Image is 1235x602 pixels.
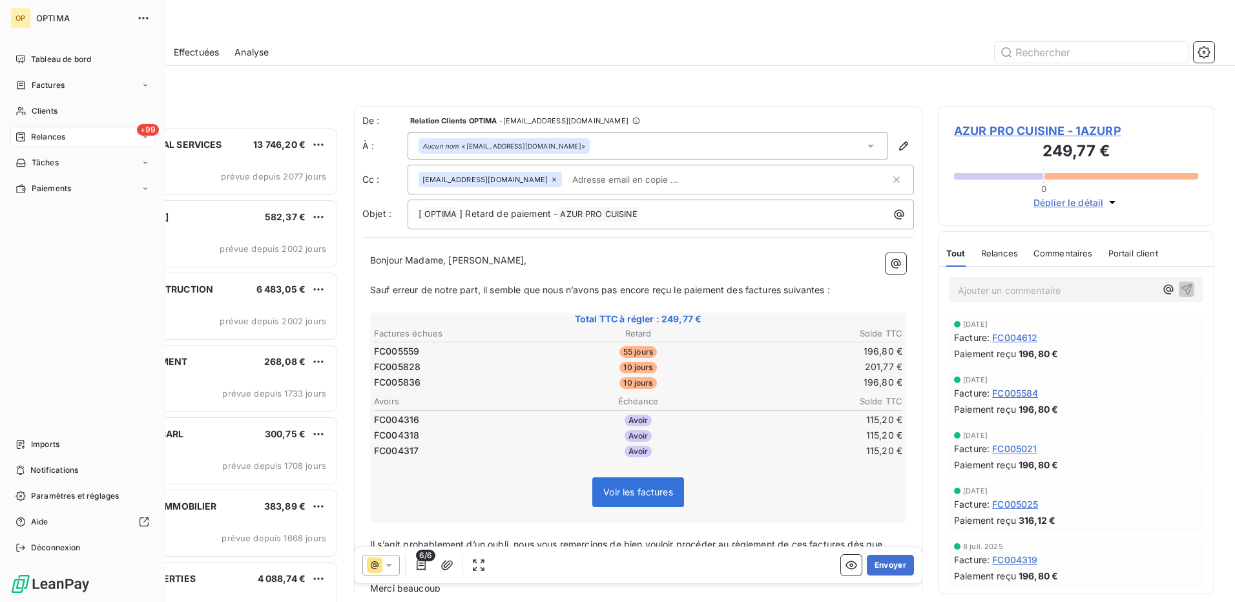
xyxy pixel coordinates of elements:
[370,583,441,594] span: Merci beaucoup
[992,497,1038,511] span: FC005025
[416,550,435,561] span: 6/6
[256,284,306,295] span: 6 483,05 €
[137,124,159,136] span: +99
[954,122,1198,140] span: AZUR PRO CUISINE - 1AZURP
[222,533,326,543] span: prévue depuis 1668 jours
[867,555,914,576] button: Envoyer
[727,413,903,427] td: 115,20 €
[422,207,459,222] span: OPTIMA
[727,375,903,389] td: 196,80 €
[1191,558,1222,589] iframe: Intercom live chat
[362,140,408,152] label: À :
[603,486,673,497] span: Voir les factures
[220,244,326,254] span: prévue depuis 2002 jours
[550,327,726,340] th: Retard
[374,345,419,358] span: FC005559
[963,543,1003,550] span: 8 juil. 2025
[174,46,220,59] span: Effectuées
[373,428,549,442] td: FC004318
[992,553,1037,566] span: FC004319
[963,320,988,328] span: [DATE]
[419,208,422,219] span: [
[373,395,549,408] th: Avoirs
[265,428,306,439] span: 300,75 €
[727,428,903,442] td: 115,20 €
[992,331,1037,344] span: FC004612
[1033,196,1104,209] span: Déplier le détail
[36,13,129,23] span: OPTIMA
[370,284,830,295] span: Sauf erreur de notre part, il semble que nous n’avons pas encore reçu le paiement des factures su...
[459,208,557,219] span: ] Retard de paiement -
[954,442,990,455] span: Facture :
[10,574,90,594] img: Logo LeanPay
[954,140,1198,165] h3: 249,77 €
[727,395,903,408] th: Solde TTC
[410,117,497,125] span: Relation Clients OPTIMA
[963,431,988,439] span: [DATE]
[370,254,527,265] span: Bonjour Madame, [PERSON_NAME],
[954,458,1016,472] span: Paiement reçu
[374,360,420,373] span: FC005828
[220,316,326,326] span: prévue depuis 2002 jours
[31,439,59,450] span: Imports
[946,248,966,258] span: Tout
[727,344,903,358] td: 196,80 €
[221,171,326,182] span: prévue depuis 2077 jours
[31,516,48,528] span: Aide
[32,183,71,194] span: Paiements
[619,346,657,358] span: 55 jours
[31,542,81,554] span: Déconnexion
[558,207,639,222] span: AZUR PRO CUISINE
[963,487,988,495] span: [DATE]
[619,377,656,389] span: 10 jours
[954,514,1016,527] span: Paiement reçu
[422,176,548,183] span: [EMAIL_ADDRESS][DOMAIN_NAME]
[499,117,628,125] span: - [EMAIL_ADDRESS][DOMAIN_NAME]
[1019,458,1058,472] span: 196,80 €
[567,170,716,189] input: Adresse email en copie ...
[422,141,459,150] em: Aucun nom
[954,553,990,566] span: Facture :
[1033,248,1093,258] span: Commentaires
[31,131,65,143] span: Relances
[264,356,306,367] span: 268,08 €
[265,211,306,222] span: 582,37 €
[1019,402,1058,416] span: 196,80 €
[372,313,904,326] span: Total TTC à régler : 249,77 €
[258,573,306,584] span: 4 088,74 €
[963,376,988,384] span: [DATE]
[727,444,903,458] td: 115,20 €
[954,402,1016,416] span: Paiement reçu
[981,248,1018,258] span: Relances
[222,461,326,471] span: prévue depuis 1708 jours
[992,386,1038,400] span: FC005584
[954,569,1016,583] span: Paiement reçu
[31,54,91,65] span: Tableau de bord
[234,46,269,59] span: Analyse
[373,444,549,458] td: FC004317
[362,114,408,127] span: De :
[619,362,656,373] span: 10 jours
[625,415,652,426] span: Avoir
[550,395,726,408] th: Échéance
[954,497,990,511] span: Facture :
[370,539,886,565] span: Il s’agit probablement d’un oubli, nous vous remercions de bien vouloir procéder au règlement de ...
[1019,569,1058,583] span: 196,80 €
[30,464,78,476] span: Notifications
[264,501,306,512] span: 383,89 €
[32,105,57,117] span: Clients
[373,327,549,340] th: Factures échues
[362,173,408,186] label: Cc :
[32,79,65,91] span: Factures
[10,8,31,28] div: OP
[374,376,420,389] span: FC005836
[1019,347,1058,360] span: 196,80 €
[62,127,338,602] div: grid
[992,442,1037,455] span: FC005021
[1019,514,1055,527] span: 316,12 €
[954,347,1016,360] span: Paiement reçu
[31,490,119,502] span: Paramètres et réglages
[32,157,59,169] span: Tâches
[1030,195,1123,210] button: Déplier le détail
[954,331,990,344] span: Facture :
